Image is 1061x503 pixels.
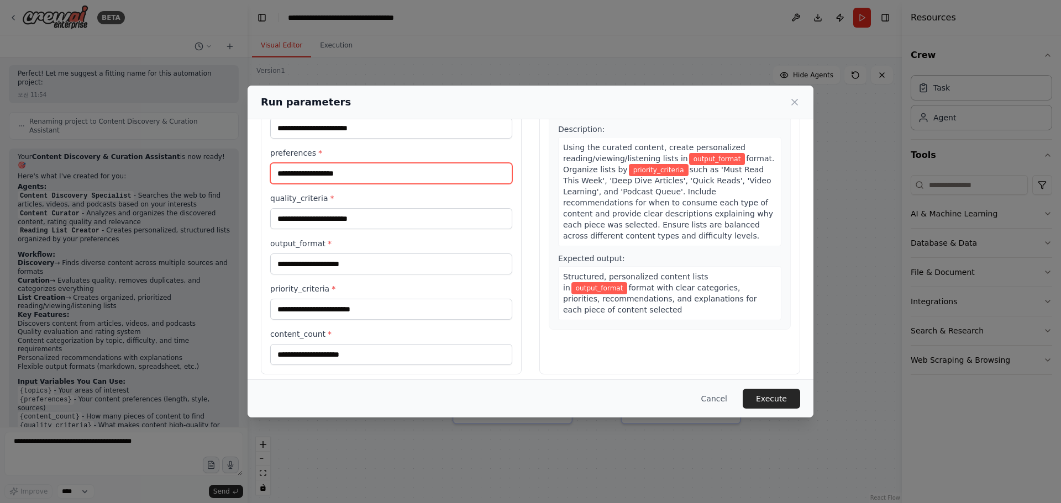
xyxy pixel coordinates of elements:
[563,154,775,174] span: format. Organize lists by
[629,164,689,176] span: Variable: priority_criteria
[563,165,773,240] span: such as 'Must Read This Week', 'Deep Dive Articles', 'Quick Reads', 'Video Learning', and 'Podcas...
[270,193,512,204] label: quality_criteria
[270,238,512,249] label: output_format
[743,389,800,409] button: Execute
[270,329,512,340] label: content_count
[689,153,745,165] span: Variable: output_format
[270,283,512,294] label: priority_criteria
[261,94,351,110] h2: Run parameters
[563,272,708,292] span: Structured, personalized content lists in
[558,254,625,263] span: Expected output:
[692,389,736,409] button: Cancel
[563,143,745,163] span: Using the curated content, create personalized reading/viewing/listening lists in
[571,282,628,294] span: Variable: output_format
[270,147,512,158] label: preferences
[563,283,757,314] span: format with clear categories, priorities, recommendations, and explanations for each piece of con...
[558,125,605,134] span: Description:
